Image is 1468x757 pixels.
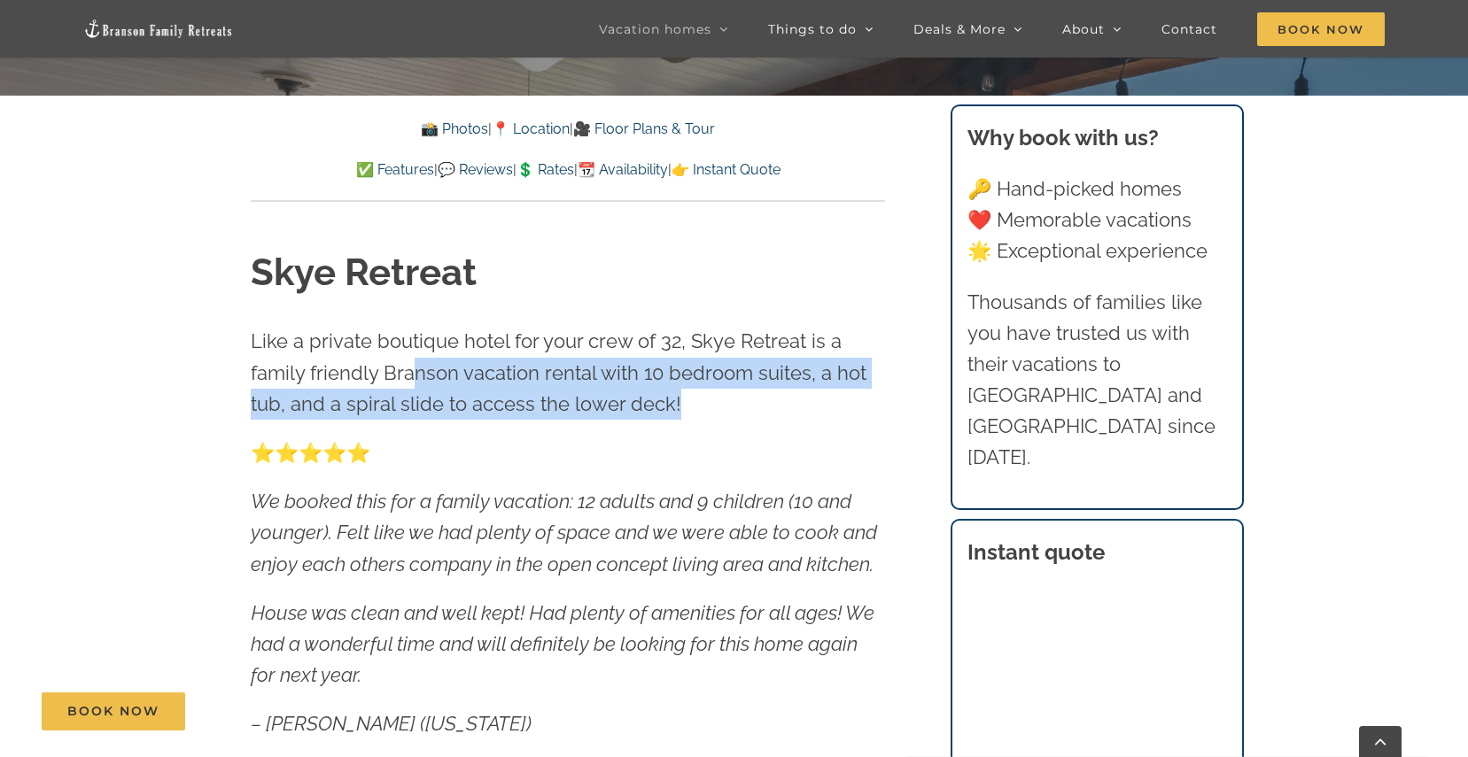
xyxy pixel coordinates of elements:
[768,23,857,35] span: Things to do
[492,120,570,137] a: 📍 Location
[251,247,885,299] h1: Skye Retreat
[421,120,488,137] a: 📸 Photos
[1257,12,1385,46] span: Book Now
[356,161,434,178] a: ✅ Features
[517,161,574,178] a: 💲 Rates
[251,490,877,575] em: We booked this for a family vacation: 12 adults and 9 children (10 and younger). Felt like we had...
[438,161,513,178] a: 💬 Reviews
[967,122,1226,154] h3: Why book with us?
[599,23,711,35] span: Vacation homes
[967,287,1226,474] p: Thousands of families like you have trusted us with their vacations to [GEOGRAPHIC_DATA] and [GEO...
[67,704,159,719] span: Book Now
[251,601,874,686] em: House was clean and well kept! Had plenty of amenities for all ages! We had a wonderful time and ...
[251,329,866,414] span: Like a private boutique hotel for your crew of 32, Skye Retreat is a family friendly Branson vaca...
[1161,23,1217,35] span: Contact
[42,692,185,730] a: Book Now
[1062,23,1105,35] span: About
[251,437,885,468] p: ⭐️⭐️⭐️⭐️⭐️
[251,118,885,141] p: | |
[672,161,781,178] a: 👉 Instant Quote
[913,23,1006,35] span: Deals & More
[967,539,1105,565] strong: Instant quote
[578,161,668,178] a: 📆 Availability
[967,174,1226,267] p: 🔑 Hand-picked homes ❤️ Memorable vacations 🌟 Exceptional experience
[83,19,234,39] img: Branson Family Retreats Logo
[251,158,885,182] p: | | | |
[573,120,715,137] a: 🎥 Floor Plans & Tour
